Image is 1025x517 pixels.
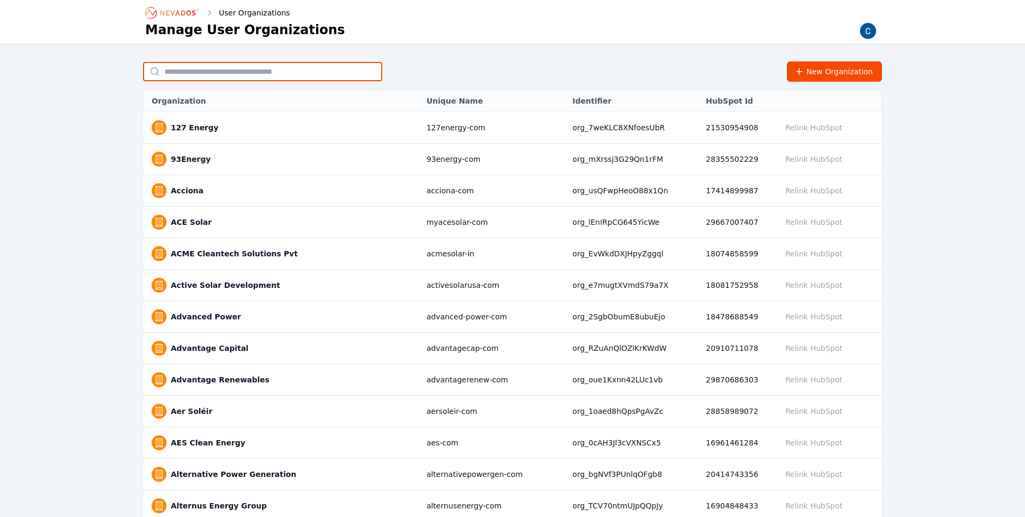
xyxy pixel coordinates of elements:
td: 18081752958 [700,270,775,301]
a: 93Energy [171,154,211,164]
div: User Organizations [204,7,290,18]
a: ACME Cleantech Solutions Pvt [171,248,298,259]
td: org_RZuAnQlOZlKrKWdW [567,333,700,364]
a: Alternus Energy Group [171,500,267,511]
td: 20910711078 [700,333,775,364]
td: acmesolar-in [421,238,567,270]
button: Relink HubSpot [780,244,847,264]
a: Alternative Power Generation [171,469,296,480]
button: Relink HubSpot [780,464,847,484]
td: org_1oaed8hQpsPgAvZc [567,396,700,427]
a: Advantage Capital [171,343,248,354]
button: Relink HubSpot [780,117,847,138]
button: Relink HubSpot [780,149,847,169]
td: org_2SgbObumE8ubuEjo [567,301,700,333]
td: advantagecap-com [421,333,567,364]
button: Relink HubSpot [780,307,847,327]
button: Relink HubSpot [780,181,847,201]
td: org_usQFwpHeoO88x1Qn [567,175,700,207]
td: aes-com [421,427,567,459]
button: Relink HubSpot [780,370,847,390]
td: alternativepowergen-com [421,459,567,490]
a: Acciona [171,185,203,196]
button: Relink HubSpot [780,275,847,295]
td: 20414743356 [700,459,775,490]
td: 18074858599 [700,238,775,270]
td: org_lEnIRpCG645YicWe [567,207,700,238]
td: org_EvWkdDXJHpyZggql [567,238,700,270]
td: 29667007407 [700,207,775,238]
th: Unique Name [421,90,567,112]
a: ACE Solar [171,217,211,228]
td: org_bgNVf3PUnlqOFgb8 [567,459,700,490]
td: org_oue1Kxnn42LUc1vb [567,364,700,396]
h1: Manage User Organizations [145,21,345,38]
td: myacesolar-com [421,207,567,238]
button: Relink HubSpot [780,401,847,421]
a: Aer Soléir [171,406,212,417]
td: 16961461284 [700,427,775,459]
td: org_0cAH3Jl3cVXNSCx5 [567,427,700,459]
td: advantagerenew-com [421,364,567,396]
td: org_7weKLC8XNfoesUbR [567,112,700,144]
td: 93energy-com [421,144,567,175]
td: activesolarusa-com [421,270,567,301]
th: Organization [143,90,421,112]
button: Relink HubSpot [780,433,847,453]
a: Advantage Renewables [171,374,270,385]
td: 127energy-com [421,112,567,144]
button: New Organization [787,61,882,82]
button: Relink HubSpot [780,212,847,232]
img: Carmen Brooks [860,22,877,40]
td: 17414899987 [700,175,775,207]
a: 127 Energy [171,122,218,133]
th: HubSpot Id [700,90,775,112]
td: 28355502229 [700,144,775,175]
td: acciona-com [421,175,567,207]
td: org_mXrssj3G29Qn1rFM [567,144,700,175]
td: advanced-power-com [421,301,567,333]
a: AES Clean Energy [171,437,245,448]
td: 21530954908 [700,112,775,144]
td: org_e7mugtXVmdS79a7X [567,270,700,301]
button: Relink HubSpot [780,338,847,358]
td: 29870686303 [700,364,775,396]
a: Active Solar Development [171,280,280,291]
th: Identifier [567,90,700,112]
a: Advanced Power [171,311,241,322]
button: Relink HubSpot [780,496,847,516]
nav: Breadcrumb [145,4,290,21]
td: 18478688549 [700,301,775,333]
td: 28858989072 [700,396,775,427]
td: aersoleir-com [421,396,567,427]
